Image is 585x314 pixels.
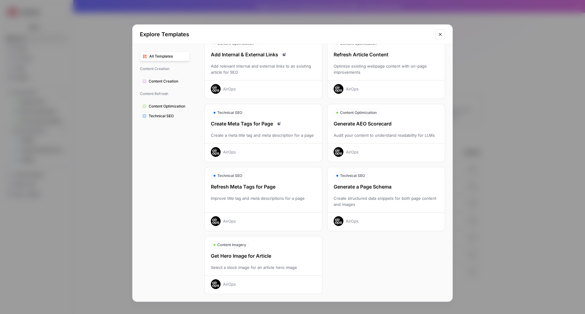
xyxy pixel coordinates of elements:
[340,173,365,178] span: Technical SEO
[281,51,288,58] a: Read docs
[275,120,283,127] a: Read docs
[140,76,190,86] button: Content Creation
[217,242,246,248] span: Content Imagery
[223,86,236,92] div: AirOps
[327,104,445,162] button: Content OptimizationGenerate AEO ScorecardAudit your content to understand readability for LLMsAi...
[328,63,445,75] div: Optimize existing webpage content with on-page improvements
[149,79,187,84] span: Content Creation
[328,132,445,138] div: Audit your content to understand readability for LLMs
[205,120,322,127] div: Create Meta Tags for Page
[204,167,322,231] button: Technical SEORefresh Meta Tags for PageImprove title tag and meta descriptions for a pageAirOps
[204,236,322,294] button: Content ImageryGet Hero Image for ArticleSelect a stock image for an article hero imageAirOps
[346,149,359,155] div: AirOps
[328,51,445,58] div: Refresh Article Content
[149,104,187,109] span: Content Optimization
[140,101,190,111] button: Content Optimization
[340,110,377,115] span: Content Optimization
[140,111,190,121] button: Technical SEO
[435,30,445,39] button: Close modal
[204,104,322,162] button: Technical SEOCreate Meta Tags for PageRead docsCreate a meta title tag and meta description for a...
[204,35,322,99] button: Content OptimizationAdd Internal & External LinksRead docsAdd relevant internal and external link...
[205,183,322,190] div: Refresh Meta Tags for Page
[223,218,236,224] div: AirOps
[327,35,445,99] button: Content OptimizationRefresh Article ContentOptimize existing webpage content with on-page improve...
[205,252,322,259] div: Get Hero Image for Article
[205,264,322,270] div: Select a stock image for an article hero image
[140,30,432,39] h2: Explore Templates
[205,195,322,207] div: Improve title tag and meta descriptions for a page
[205,63,322,75] div: Add relevant internal and external links to an existing article for SEO
[328,183,445,190] div: Generate a Page Schema
[140,64,190,74] span: Content Creation
[223,281,236,287] div: AirOps
[346,218,359,224] div: AirOps
[327,167,445,231] button: Technical SEOGenerate a Page SchemaCreate structured data snippets for both page content and imag...
[217,173,242,178] span: Technical SEO
[149,54,187,59] span: All Templates
[149,113,187,119] span: Technical SEO
[140,89,190,99] span: Content Refresh
[205,132,322,138] div: Create a meta title tag and meta description for a page
[205,51,322,58] div: Add Internal & External Links
[328,195,445,207] div: Create structured data snippets for both page content and images
[140,51,190,61] button: All Templates
[328,120,445,127] div: Generate AEO Scorecard
[217,110,242,115] span: Technical SEO
[223,149,236,155] div: AirOps
[346,86,359,92] div: AirOps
